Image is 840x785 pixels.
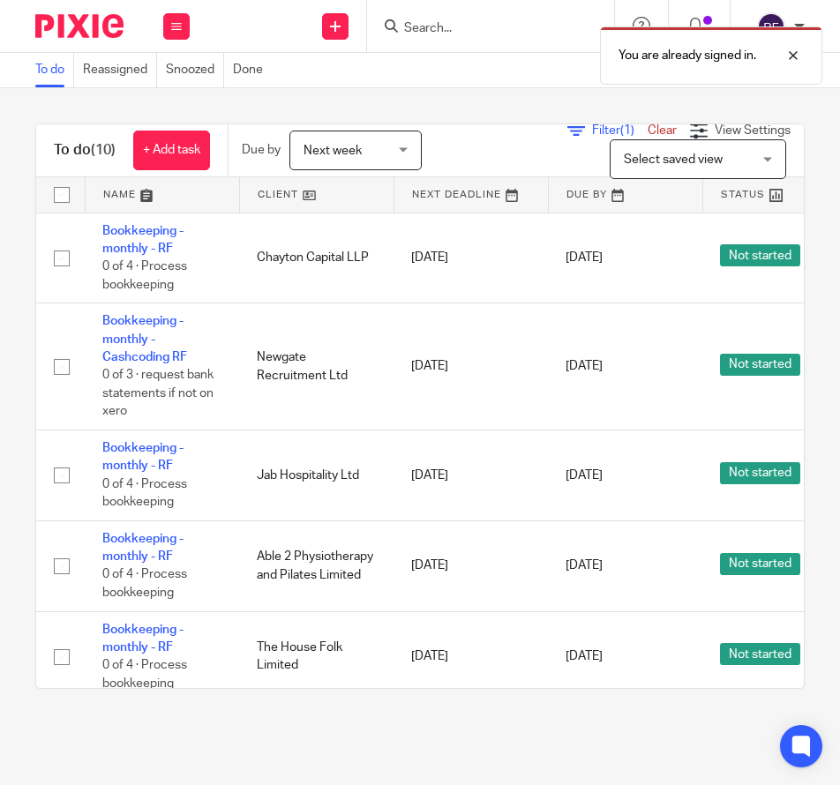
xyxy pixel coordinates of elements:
span: [DATE] [566,560,603,572]
span: [DATE] [566,650,603,662]
a: Done [233,53,272,87]
span: Not started [720,244,800,266]
span: (10) [91,143,116,157]
td: Jab Hospitality Ltd [239,430,394,520]
span: 0 of 4 · Process bookkeeping [102,478,187,509]
td: [DATE] [394,213,548,303]
td: The House Folk Limited [239,611,394,702]
span: [DATE] [566,469,603,482]
a: Reassigned [83,53,157,87]
span: 0 of 3 · request bank statements if not on xero [102,369,214,417]
span: 0 of 4 · Process bookkeeping [102,569,187,600]
span: 0 of 4 · Process bookkeeping [102,659,187,690]
span: Next week [304,145,362,157]
span: (1) [620,124,634,137]
span: Not started [720,354,800,376]
p: Due by [242,141,281,159]
span: View Settings [715,124,791,137]
td: [DATE] [394,303,548,430]
span: Select saved view [624,153,723,166]
td: Able 2 Physiotherapy and Pilates Limited [239,520,394,611]
td: [DATE] [394,520,548,611]
span: Not started [720,643,800,665]
span: [DATE] [566,361,603,373]
a: + Add task [133,131,210,170]
td: [DATE] [394,611,548,702]
h1: To do [54,141,116,160]
p: You are already signed in. [619,47,756,64]
a: Bookkeeping - monthly - Cashcoding RF [102,315,187,363]
input: Search [402,21,561,37]
a: Bookkeeping - monthly - RF [102,225,184,255]
span: 0 of 4 · Process bookkeeping [102,260,187,291]
span: [DATE] [566,251,603,264]
a: Clear [648,124,677,137]
a: Snoozed [166,53,224,87]
td: Chayton Capital LLP [239,213,394,303]
span: Filter [592,124,648,137]
a: Bookkeeping - monthly - RF [102,442,184,472]
a: To do [35,53,74,87]
span: Not started [720,462,800,484]
a: Bookkeeping - monthly - RF [102,624,184,654]
td: Newgate Recruitment Ltd [239,303,394,430]
span: Not started [720,553,800,575]
a: Bookkeeping - monthly - RF [102,533,184,563]
img: Pixie [35,14,124,38]
img: svg%3E [757,12,785,41]
td: [DATE] [394,430,548,520]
